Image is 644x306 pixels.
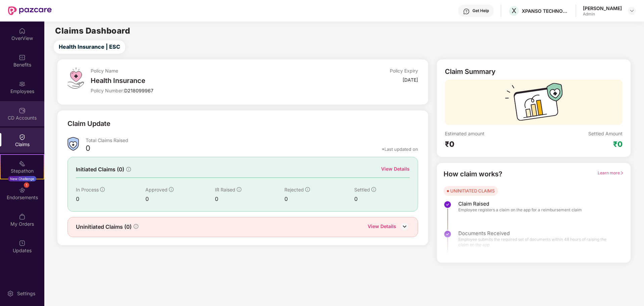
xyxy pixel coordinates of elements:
[458,201,582,207] span: Claim Raised
[371,187,376,192] span: info-circle
[583,11,622,17] div: Admin
[354,187,370,192] span: Settled
[54,40,125,54] button: Health Insurance | ESC
[305,187,310,192] span: info-circle
[522,8,569,14] div: XPANSO TECHNOLOGIES PRIVATE LIMITED
[91,68,309,74] div: Policy Name
[124,88,153,93] span: D218099967
[145,187,168,192] span: Approved
[59,43,120,51] span: Health Insurance | ESC
[598,170,624,175] span: Learn more
[382,146,418,152] div: *Last updated on
[19,107,26,114] img: svg+xml;base64,PHN2ZyBpZD0iQ0RfQWNjb3VudHMiIGRhdGEtbmFtZT0iQ0QgQWNjb3VudHMiIHhtbG5zPSJodHRwOi8vd3...
[19,28,26,34] img: svg+xml;base64,PHN2ZyBpZD0iSG9tZSIgeG1sbnM9Imh0dHA6Ly93d3cudzMub3JnLzIwMDAvc3ZnIiB3aWR0aD0iMjAiIG...
[215,195,284,203] div: 0
[354,195,410,203] div: 0
[134,224,138,229] span: info-circle
[400,221,410,231] img: DownIcon
[629,8,635,13] img: svg+xml;base64,PHN2ZyBpZD0iRHJvcGRvd24tMzJ4MzIiIHhtbG5zPSJodHRwOi8vd3d3LnczLm9yZy8yMDAwL3N2ZyIgd2...
[19,213,26,220] img: svg+xml;base64,PHN2ZyBpZD0iTXlfT3JkZXJzIiBkYXRhLW5hbWU9Ik15IE9yZGVycyIgeG1sbnM9Imh0dHA6Ly93d3cudz...
[7,290,14,297] img: svg+xml;base64,PHN2ZyBpZD0iU2V0dGluZy0yMHgyMCIgeG1sbnM9Imh0dHA6Ly93d3cudzMub3JnLzIwMDAvc3ZnIiB3aW...
[67,137,79,151] img: ClaimsSummaryIcon
[368,223,396,231] div: View Details
[444,169,502,179] div: How claim works?
[215,187,235,192] span: IR Raised
[67,119,110,129] div: Claim Update
[445,68,496,76] div: Claim Summary
[19,134,26,140] img: svg+xml;base64,PHN2ZyBpZD0iQ2xhaW0iIHhtbG5zPSJodHRwOi8vd3d3LnczLm9yZy8yMDAwL3N2ZyIgd2lkdGg9IjIwIi...
[76,195,145,203] div: 0
[91,77,309,85] div: Health Insurance
[76,187,99,192] span: In Process
[86,143,90,155] div: 0
[237,187,241,192] span: info-circle
[8,6,52,15] img: New Pazcare Logo
[91,87,309,94] div: Policy Number:
[403,77,418,83] div: [DATE]
[169,187,174,192] span: info-circle
[583,5,622,11] div: [PERSON_NAME]
[8,176,36,181] div: New Challenge
[613,139,623,149] div: ₹0
[100,187,105,192] span: info-circle
[284,187,304,192] span: Rejected
[24,182,29,188] div: 1
[19,240,26,247] img: svg+xml;base64,PHN2ZyBpZD0iVXBkYXRlZCIgeG1sbnM9Imh0dHA6Ly93d3cudzMub3JnLzIwMDAvc3ZnIiB3aWR0aD0iMj...
[444,201,452,209] img: svg+xml;base64,PHN2ZyBpZD0iU3RlcC1Eb25lLTMyeDMyIiB4bWxucz0iaHR0cDovL3d3dy53My5vcmcvMjAwMC9zdmciIH...
[126,167,131,172] span: info-circle
[505,83,563,125] img: svg+xml;base64,PHN2ZyB3aWR0aD0iMTcyIiBoZWlnaHQ9IjExMyIgdmlld0JveD0iMCAwIDE3MiAxMTMiIGZpbGw9Im5vbm...
[284,195,354,203] div: 0
[145,195,215,203] div: 0
[463,8,470,15] img: svg+xml;base64,PHN2ZyBpZD0iSGVscC0zMngzMiIgeG1sbnM9Imh0dHA6Ly93d3cudzMub3JnLzIwMDAvc3ZnIiB3aWR0aD...
[1,168,44,174] div: Stepathon
[620,171,624,175] span: right
[76,223,132,231] span: Uninitiated Claims (0)
[19,187,26,193] img: svg+xml;base64,PHN2ZyBpZD0iRW5kb3JzZW1lbnRzIiB4bWxucz0iaHR0cDovL3d3dy53My5vcmcvMjAwMC9zdmciIHdpZH...
[458,207,582,213] span: Employee registers a claim on the app for a reimbursement claim
[15,290,37,297] div: Settings
[19,54,26,61] img: svg+xml;base64,PHN2ZyBpZD0iQmVuZWZpdHMiIHhtbG5zPSJodHRwOi8vd3d3LnczLm9yZy8yMDAwL3N2ZyIgd2lkdGg9Ij...
[512,7,516,15] span: X
[390,68,418,74] div: Policy Expiry
[472,8,489,13] div: Get Help
[67,68,84,89] img: svg+xml;base64,PHN2ZyB4bWxucz0iaHR0cDovL3d3dy53My5vcmcvMjAwMC9zdmciIHdpZHRoPSI0OS4zMiIgaGVpZ2h0PS...
[381,165,410,173] div: View Details
[19,81,26,87] img: svg+xml;base64,PHN2ZyBpZD0iRW1wbG95ZWVzIiB4bWxucz0iaHR0cDovL3d3dy53My5vcmcvMjAwMC9zdmciIHdpZHRoPS...
[55,27,130,35] h2: Claims Dashboard
[86,137,418,143] div: Total Claims Raised
[445,130,534,137] div: Estimated amount
[588,130,623,137] div: Settled Amount
[450,187,495,194] div: UNINITIATED CLAIMS
[445,139,534,149] div: ₹0
[76,165,124,174] span: Initiated Claims (0)
[19,160,26,167] img: svg+xml;base64,PHN2ZyB4bWxucz0iaHR0cDovL3d3dy53My5vcmcvMjAwMC9zdmciIHdpZHRoPSIyMSIgaGVpZ2h0PSIyMC...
